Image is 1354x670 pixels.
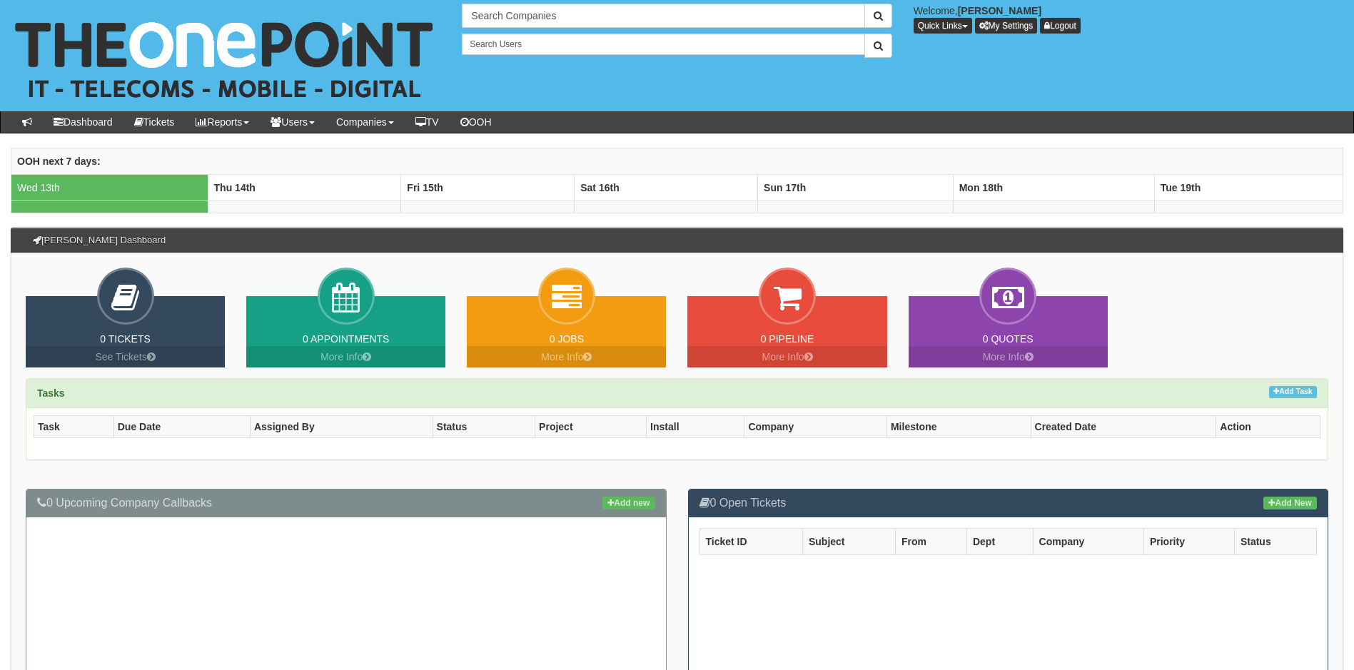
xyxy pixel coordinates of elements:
[185,111,260,133] a: Reports
[983,333,1034,345] a: 0 Quotes
[1216,416,1320,438] th: Action
[914,18,972,34] button: Quick Links
[450,111,502,133] a: OOH
[1031,416,1216,438] th: Created Date
[325,111,405,133] a: Companies
[123,111,186,133] a: Tickets
[647,416,744,438] th: Install
[975,18,1038,34] a: My Settings
[602,497,655,509] a: Add new
[462,4,864,28] input: Search Companies
[37,387,65,399] strong: Tasks
[246,346,445,367] a: More Info
[886,416,1031,438] th: Milestone
[575,174,758,201] th: Sat 16th
[43,111,123,133] a: Dashboard
[761,333,814,345] a: 0 Pipeline
[208,174,401,201] th: Thu 14th
[433,416,535,438] th: Status
[1263,497,1317,509] a: Add New
[802,528,895,554] th: Subject
[37,497,655,509] h3: 0 Upcoming Company Callbacks
[1040,18,1081,34] a: Logout
[26,228,173,253] h3: [PERSON_NAME] Dashboard
[250,416,433,438] th: Assigned By
[303,333,389,345] a: 0 Appointments
[1143,528,1234,554] th: Priority
[401,174,575,201] th: Fri 15th
[405,111,450,133] a: TV
[11,174,208,201] td: Wed 13th
[758,174,954,201] th: Sun 17th
[958,5,1041,16] b: [PERSON_NAME]
[966,528,1033,554] th: Dept
[34,416,114,438] th: Task
[1033,528,1143,554] th: Company
[26,346,225,367] a: See Tickets
[744,416,887,438] th: Company
[535,416,647,438] th: Project
[260,111,325,133] a: Users
[1234,528,1316,554] th: Status
[699,497,1318,509] h3: 0 Open Tickets
[699,528,802,554] th: Ticket ID
[550,333,584,345] a: 0 Jobs
[1269,386,1317,398] a: Add Task
[909,346,1108,367] a: More Info
[687,346,886,367] a: More Info
[113,416,250,438] th: Due Date
[1154,174,1343,201] th: Tue 19th
[895,528,966,554] th: From
[462,34,864,55] input: Search Users
[467,346,666,367] a: More Info
[953,174,1154,201] th: Mon 18th
[11,148,1343,174] th: OOH next 7 days:
[100,333,151,345] a: 0 Tickets
[903,4,1354,34] div: Welcome,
